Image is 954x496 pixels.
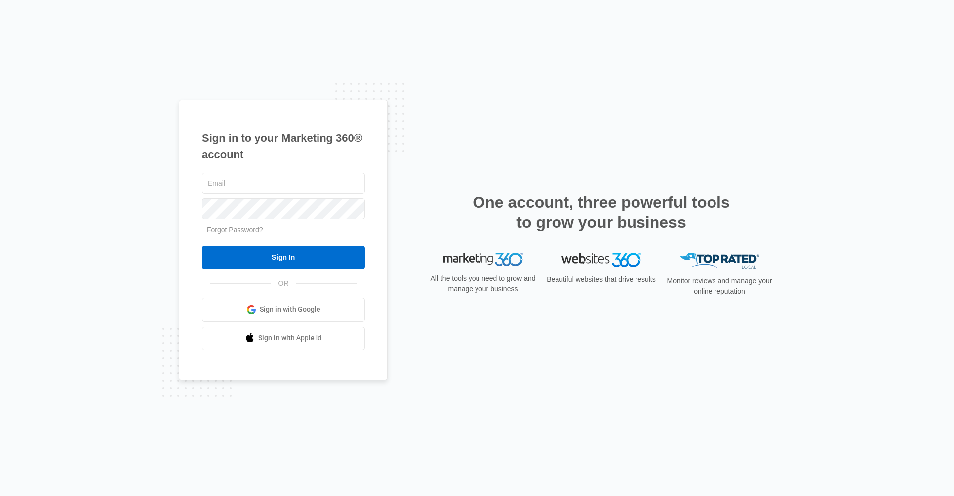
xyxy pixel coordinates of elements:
[202,327,365,350] a: Sign in with Apple Id
[202,246,365,269] input: Sign In
[680,253,759,269] img: Top Rated Local
[202,173,365,194] input: Email
[443,253,523,267] img: Marketing 360
[470,192,733,232] h2: One account, three powerful tools to grow your business
[202,298,365,322] a: Sign in with Google
[260,304,320,315] span: Sign in with Google
[427,273,539,294] p: All the tools you need to grow and manage your business
[202,130,365,163] h1: Sign in to your Marketing 360® account
[258,333,322,343] span: Sign in with Apple Id
[207,226,263,234] a: Forgot Password?
[664,276,775,297] p: Monitor reviews and manage your online reputation
[546,274,657,285] p: Beautiful websites that drive results
[271,278,296,289] span: OR
[561,253,641,267] img: Websites 360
